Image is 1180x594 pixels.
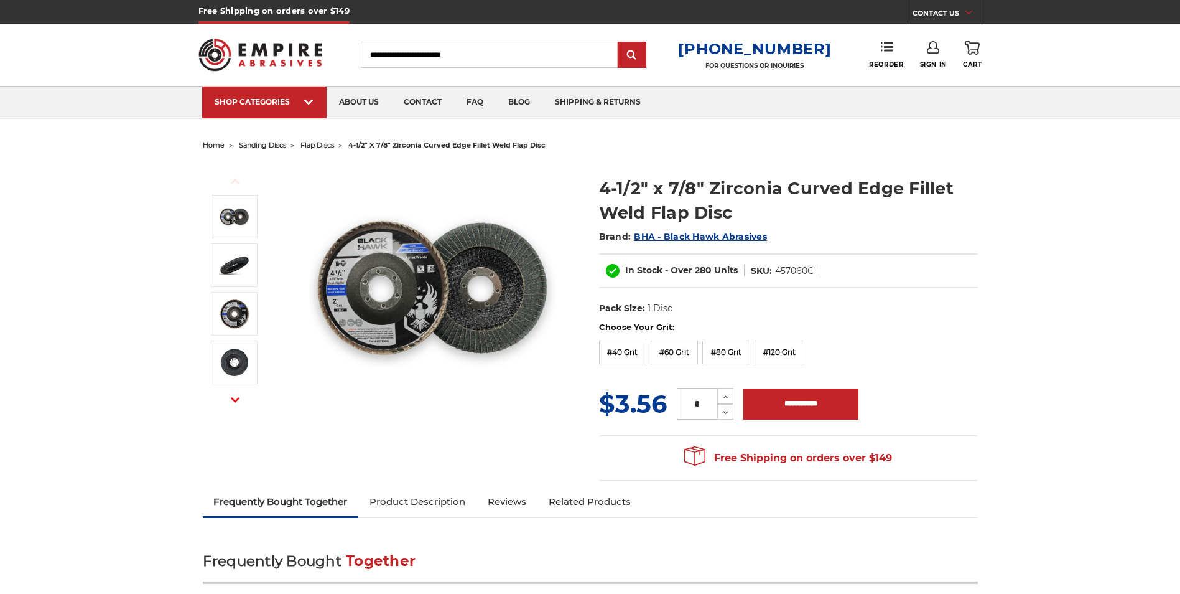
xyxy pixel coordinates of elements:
[678,40,831,58] a: [PHONE_NUMBER]
[913,6,982,24] a: CONTACT US
[599,176,978,225] h1: 4-1/2" x 7/8" Zirconia Curved Edge Fillet Weld Flap Disc
[454,87,496,118] a: faq
[599,302,645,315] dt: Pack Size:
[634,231,767,242] a: BHA - Black Hawk Abrasives
[219,298,250,329] img: BHA round edge flap disc
[963,41,982,68] a: Cart
[358,488,476,516] a: Product Description
[684,446,892,471] span: Free Shipping on orders over $149
[665,265,692,276] span: - Over
[391,87,454,118] a: contact
[920,60,947,68] span: Sign In
[203,141,225,149] a: home
[869,60,903,68] span: Reorder
[599,389,667,419] span: $3.56
[309,163,558,412] img: Black Hawk Abrasives 4.5 inch curved edge flap disc
[648,302,672,315] dd: 1 Disc
[203,488,359,516] a: Frequently Bought Together
[695,265,712,276] span: 280
[625,265,662,276] span: In Stock
[599,321,978,334] label: Choose Your Grit:
[220,387,250,413] button: Next
[599,231,631,242] span: Brand:
[215,97,314,106] div: SHOP CATEGORIES
[220,168,250,195] button: Previous
[219,201,250,232] img: Black Hawk Abrasives 4.5 inch curved edge flap disc
[714,265,738,276] span: Units
[963,60,982,68] span: Cart
[751,265,772,278] dt: SKU:
[678,62,831,70] p: FOR QUESTIONS OR INQUIRIES
[219,347,250,378] img: flap discs for corner grinding
[537,488,642,516] a: Related Products
[239,141,286,149] a: sanding discs
[203,552,341,570] span: Frequently Bought
[348,141,546,149] span: 4-1/2" x 7/8" zirconia curved edge fillet weld flap disc
[219,250,250,281] img: 4.5 inch fillet weld flap disc
[869,41,903,68] a: Reorder
[327,87,391,118] a: about us
[775,265,814,278] dd: 457060C
[476,488,537,516] a: Reviews
[496,87,542,118] a: blog
[620,43,644,68] input: Submit
[300,141,334,149] a: flap discs
[346,552,416,570] span: Together
[542,87,653,118] a: shipping & returns
[198,31,323,79] img: Empire Abrasives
